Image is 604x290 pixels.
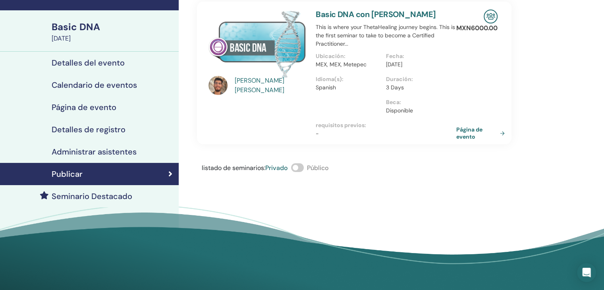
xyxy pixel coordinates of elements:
a: Basic DNA con [PERSON_NAME] [316,9,436,19]
div: Open Intercom Messenger [577,263,596,282]
span: listado de seminarios : [202,164,265,172]
p: Ubicación : [316,52,381,60]
a: [PERSON_NAME] [PERSON_NAME] [235,76,308,95]
h4: Seminario Destacado [52,191,132,201]
p: 3 Days [386,83,452,92]
span: Público [307,164,329,172]
p: MXN 6000.00 [456,23,498,33]
p: Fecha : [386,52,452,60]
a: Basic DNA[DATE] [47,20,179,43]
h4: Página de evento [52,102,116,112]
p: requisitos previos : [316,121,456,130]
p: MEX, MEX, Metepec [316,60,381,69]
p: [DATE] [386,60,452,69]
p: This is where your ThetaHealing journey begins. This is the first seminar to take to become a Cer... [316,23,456,48]
h4: Detalles del evento [52,58,125,68]
h4: Publicar [52,169,83,179]
img: In-Person Seminar [484,10,498,23]
p: Idioma(s) : [316,75,381,83]
a: Página de evento [456,126,508,140]
p: Disponible [386,106,452,115]
div: Basic DNA [52,20,174,34]
span: Privado [265,164,288,172]
p: Beca : [386,98,452,106]
img: default.jpg [208,76,228,95]
h4: Administrar asistentes [52,147,137,157]
h4: Detalles de registro [52,125,125,134]
div: [DATE] [52,34,174,43]
p: Spanish [316,83,381,92]
h4: Calendario de eventos [52,80,137,90]
p: Duración : [386,75,452,83]
img: Basic DNA [208,10,306,78]
p: - [316,130,456,138]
